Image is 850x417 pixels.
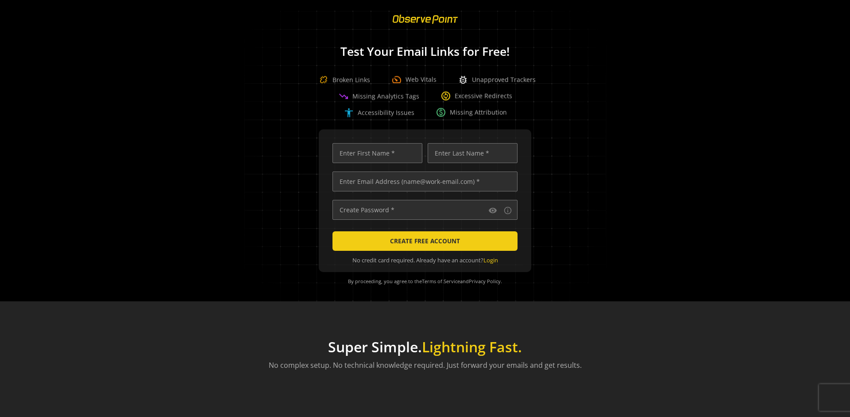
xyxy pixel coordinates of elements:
[440,91,512,101] div: Excessive Redirects
[330,272,520,291] div: By proceeding, you agree to the and .
[436,107,446,118] span: paid
[269,360,582,370] p: No complex setup. No technical knowledge required. Just forward your emails and get results.
[422,278,460,284] a: Terms of Service
[436,107,507,118] div: Missing Attribution
[338,91,419,101] div: Missing Analytics Tags
[422,337,522,356] span: Lightning Fast.
[458,74,536,85] div: Unapproved Trackers
[390,233,460,249] span: CREATE FREE ACCOUNT
[269,339,582,355] h1: Super Simple.
[344,107,414,118] div: Accessibility Issues
[332,231,518,251] button: CREATE FREE ACCOUNT
[488,206,497,215] mat-icon: visibility
[503,206,512,215] mat-icon: info_outline
[315,71,370,89] div: Broken Links
[332,171,518,191] input: Enter Email Address (name@work-email.com) *
[469,278,501,284] a: Privacy Policy
[458,74,468,85] span: bug_report
[440,91,451,101] span: change_circle
[428,143,518,163] input: Enter Last Name *
[315,71,332,89] img: Broken Link
[502,205,513,216] button: Password requirements
[483,256,498,264] a: Login
[391,74,402,85] span: speed
[332,143,422,163] input: Enter First Name *
[391,74,437,85] div: Web Vitals
[230,45,620,58] h1: Test Your Email Links for Free!
[338,91,349,101] span: trending_down
[332,256,518,265] div: No credit card required. Already have an account?
[387,20,464,29] a: ObservePoint Homepage
[332,200,518,220] input: Create Password *
[344,107,354,118] span: accessibility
